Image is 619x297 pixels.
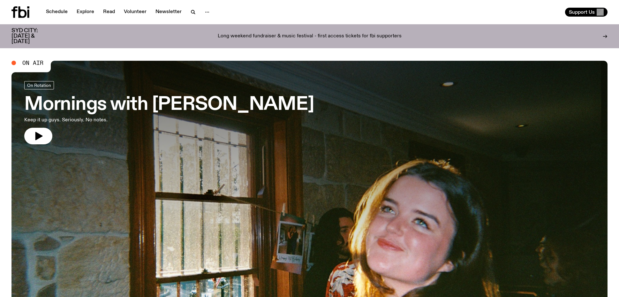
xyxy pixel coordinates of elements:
[22,60,43,66] span: On Air
[24,96,314,114] h3: Mornings with [PERSON_NAME]
[565,8,608,17] button: Support Us
[24,116,188,124] p: Keep it up guys. Seriously. No notes.
[569,9,595,15] span: Support Us
[120,8,150,17] a: Volunteer
[218,34,402,39] p: Long weekend fundraiser & music festival - first access tickets for fbi supporters
[24,81,314,144] a: Mornings with [PERSON_NAME]Keep it up guys. Seriously. No notes.
[99,8,119,17] a: Read
[24,81,54,89] a: On Rotation
[73,8,98,17] a: Explore
[27,83,51,88] span: On Rotation
[11,28,52,44] h3: SYD CITY: [DATE] & [DATE]
[42,8,72,17] a: Schedule
[152,8,185,17] a: Newsletter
